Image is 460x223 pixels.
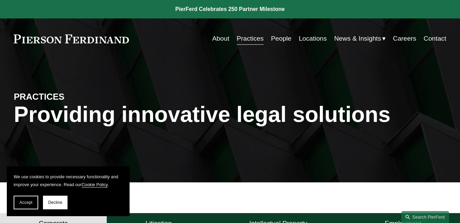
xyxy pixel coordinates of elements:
[19,200,32,205] span: Accept
[424,32,446,45] a: Contact
[14,102,446,127] h1: Providing innovative legal solutions
[14,173,123,189] p: We use cookies to provide necessary functionality and improve your experience. Read our .
[48,200,62,205] span: Decline
[299,32,327,45] a: Locations
[81,182,107,187] a: Cookie Policy
[334,33,381,45] span: News & Insights
[393,32,416,45] a: Careers
[14,196,38,209] button: Accept
[43,196,68,209] button: Decline
[334,32,386,45] a: folder dropdown
[7,166,130,216] section: Cookie banner
[401,211,449,223] a: Search this site
[237,32,264,45] a: Practices
[271,32,292,45] a: People
[212,32,229,45] a: About
[14,91,122,102] h4: PRACTICES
